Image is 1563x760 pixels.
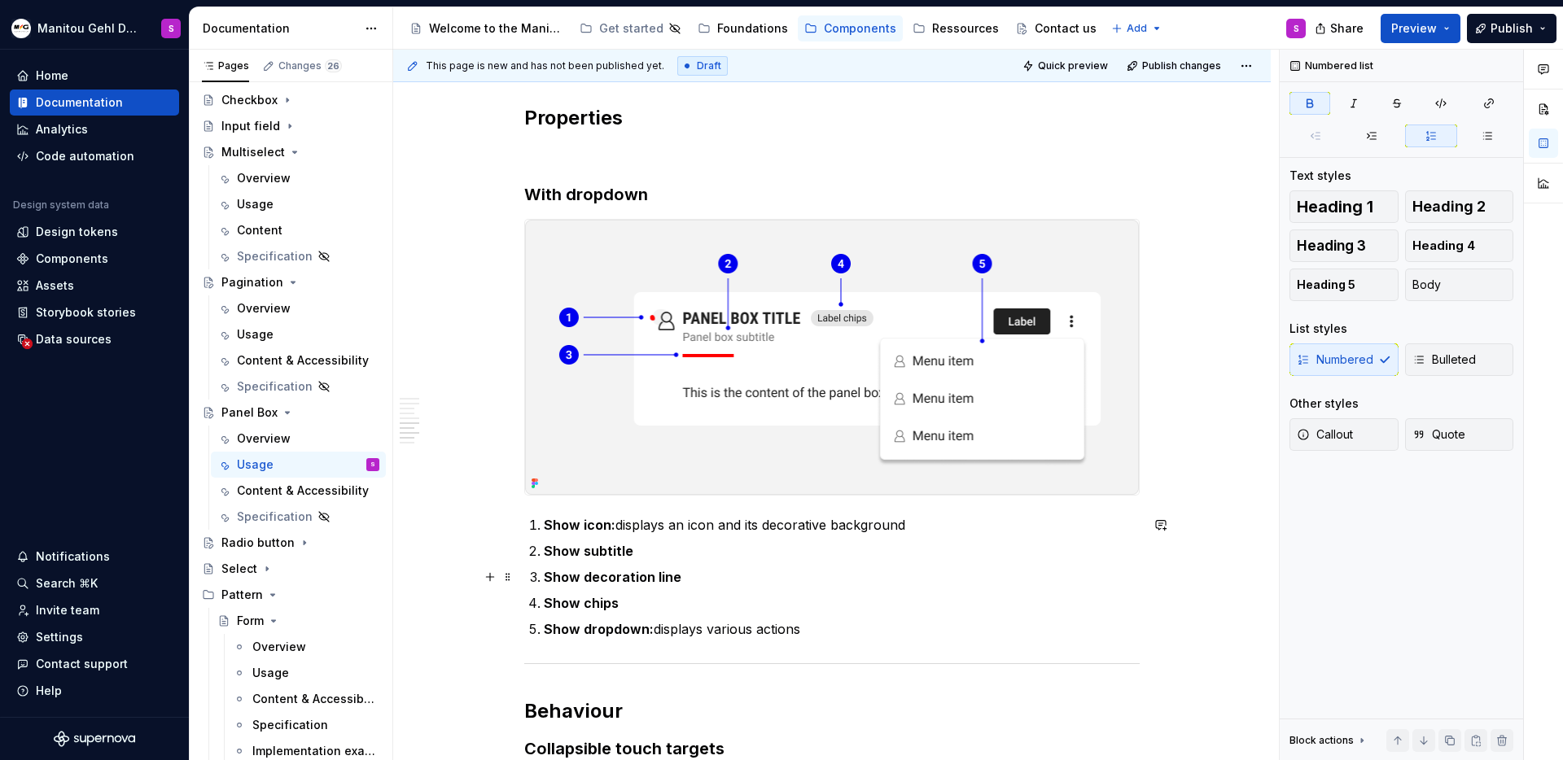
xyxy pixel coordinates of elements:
a: Code automation [10,143,179,169]
span: Share [1330,20,1364,37]
div: Specification [237,378,313,395]
button: Heading 2 [1405,190,1514,223]
span: Quick preview [1038,59,1108,72]
div: Overview [237,430,291,447]
div: Input field [221,118,280,134]
button: Heading 3 [1289,229,1399,262]
span: Heading 4 [1412,238,1475,254]
div: Specification [252,717,328,733]
button: Share [1307,14,1374,43]
div: Foundations [717,20,788,37]
a: Specification [211,504,386,530]
div: Content [237,222,282,238]
a: Components [10,246,179,272]
span: Preview [1391,20,1437,37]
div: Assets [36,277,74,294]
div: Home [36,68,68,84]
a: Home [10,63,179,89]
strong: Show decoration line [544,569,681,585]
button: Bulleted [1405,343,1514,376]
div: Panel Box [221,404,278,421]
div: Search ⌘K [36,575,98,592]
span: Publish changes [1142,59,1221,72]
div: Implementation example [252,743,376,759]
a: Specification [211,373,386,400]
div: Block actions [1289,729,1368,752]
strong: Show subtitle [544,543,633,559]
div: Overview [237,170,291,186]
button: Notifications [10,544,179,570]
span: 26 [325,59,342,72]
a: Overview [211,426,386,452]
div: Storybook stories [36,304,136,321]
div: Ressources [932,20,999,37]
div: S [1294,22,1299,35]
a: Data sources [10,326,179,352]
button: Quick preview [1018,55,1115,77]
a: Radio button [195,530,386,556]
a: Specification [226,712,386,738]
div: Documentation [203,20,357,37]
div: Design tokens [36,224,118,240]
p: displays an icon and its decorative background [544,515,1140,535]
div: Pattern [221,587,263,603]
div: Page tree [403,12,1103,45]
h3: Collapsible touch targets [524,737,1140,760]
div: Other styles [1289,395,1359,412]
span: Heading 1 [1297,199,1373,215]
button: Contact support [10,651,179,677]
a: Select [195,556,386,582]
div: Data sources [36,331,112,347]
a: Components [798,15,903,41]
div: Pagination [221,274,283,290]
a: Assets [10,273,179,299]
strong: Show chips [544,595,619,611]
img: d6ff328a-86b7-4646-aa25-630ac28e3493.png [525,220,1139,494]
a: Analytics [10,116,179,142]
div: Notifications [36,548,110,565]
p: displays various actions [544,619,1140,639]
div: Usage [237,456,274,473]
div: Content & Accessibility [252,691,376,707]
a: Content [211,217,386,243]
div: Specification [237,509,313,525]
a: Welcome to the Manitou and Gehl Design System [403,15,570,41]
span: Callout [1297,426,1353,443]
span: Heading 5 [1297,277,1355,293]
div: Help [36,683,62,699]
a: Ressources [906,15,1005,41]
div: Text styles [1289,168,1351,184]
span: Quote [1412,426,1465,443]
a: Checkbox [195,87,386,113]
button: Search ⌘K [10,570,179,596]
div: Content & Accessibility [237,483,369,499]
div: Welcome to the Manitou and Gehl Design System [429,20,563,37]
a: Overview [211,165,386,191]
h2: Behaviour [524,698,1140,724]
div: Overview [237,300,291,317]
div: Specification [237,248,313,264]
a: Content & Accessibility [211,478,386,504]
button: Help [10,678,179,704]
div: Manitou Gehl Design System [37,20,142,37]
span: Bulleted [1412,352,1476,368]
a: Usage [211,321,386,347]
a: Documentation [10,90,179,116]
div: Code automation [36,148,134,164]
div: Select [221,561,257,577]
img: e5cfe62c-2ffb-4aae-a2e8-6f19d60e01f1.png [11,19,31,38]
div: Invite team [36,602,99,618]
a: Panel Box [195,400,386,426]
a: Settings [10,624,179,650]
div: Settings [36,629,83,645]
div: Overview [252,639,306,655]
a: Get started [573,15,688,41]
a: Supernova Logo [54,731,135,747]
a: Invite team [10,597,179,623]
a: Input field [195,113,386,139]
a: Pagination [195,269,386,295]
button: Preview [1381,14,1460,43]
div: Components [824,20,896,37]
div: Pattern [195,582,386,608]
div: S [370,456,375,473]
